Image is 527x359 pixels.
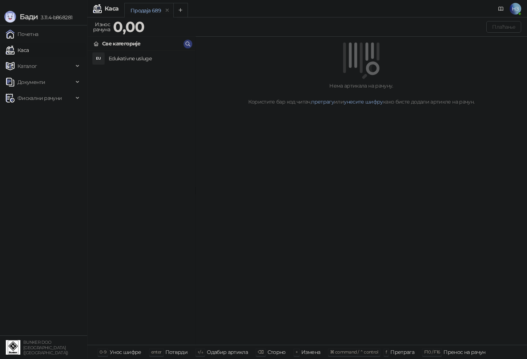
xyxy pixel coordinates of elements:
[100,349,106,355] span: 0-9
[130,7,161,15] div: Продаја 689
[88,51,195,345] div: grid
[301,347,320,357] div: Измена
[17,91,62,105] span: Фискални рачуни
[424,349,440,355] span: F10 / F16
[295,349,298,355] span: +
[344,98,383,105] a: унесите шифру
[6,43,29,57] a: Каса
[510,3,521,15] span: НЗ
[258,349,263,355] span: ⌫
[17,59,37,73] span: Каталог
[204,82,518,106] div: Нема артикала на рачуну. Користите бар код читач, или како бисте додали артикле на рачун.
[6,340,20,355] img: 64x64-companyLogo-d200c298-da26-4023-afd4-f376f589afb5.jpeg
[311,98,334,105] a: претрагу
[390,347,414,357] div: Претрага
[4,11,16,23] img: Logo
[151,349,162,355] span: enter
[6,27,39,41] a: Почетна
[197,349,203,355] span: ↑/↓
[267,347,286,357] div: Сторно
[92,20,112,34] div: Износ рачуна
[443,347,485,357] div: Пренос на рачун
[20,12,38,21] span: Бади
[386,349,387,355] span: f
[105,6,118,12] div: Каса
[38,14,72,21] span: 3.11.4-b868281
[102,40,140,48] div: Све категорије
[486,21,521,33] button: Плаћање
[110,347,141,357] div: Унос шифре
[330,349,378,355] span: ⌘ command / ⌃ control
[165,347,188,357] div: Потврди
[173,3,188,17] button: Add tab
[113,18,144,36] strong: 0,00
[93,53,104,64] div: EU
[17,75,45,89] span: Документи
[109,53,189,64] h4: Edukativne usluge
[23,340,68,355] small: BUNKER DOO [GEOGRAPHIC_DATA] ([GEOGRAPHIC_DATA])
[495,3,507,15] a: Документација
[207,347,248,357] div: Одабир артикла
[162,7,172,13] button: remove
